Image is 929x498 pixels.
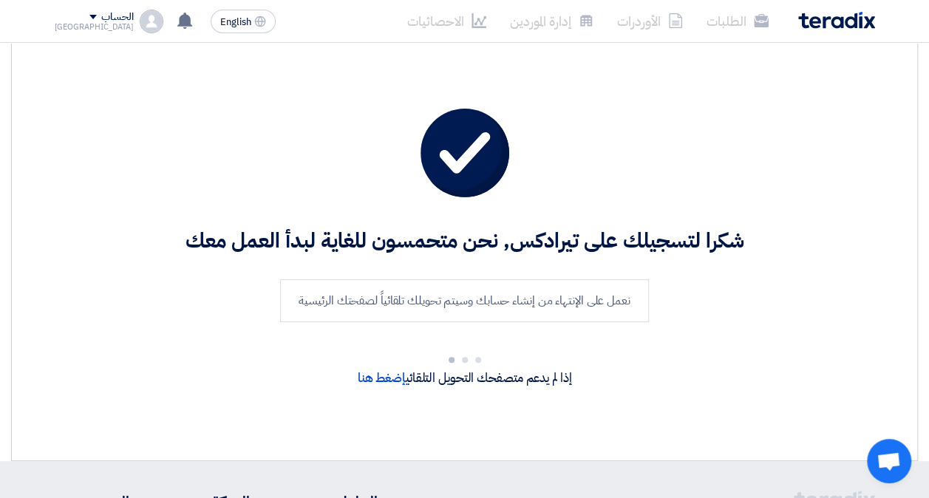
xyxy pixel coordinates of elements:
[867,439,911,483] a: Open chat
[101,11,133,24] div: الحساب
[55,23,134,31] div: [GEOGRAPHIC_DATA]
[798,12,875,29] img: Teradix logo
[280,279,648,322] div: نعمل على الإنتهاء من إنشاء حسابك وسيتم تحويلك تلقائياً لصفحتك الرئيسية
[211,10,276,33] button: English
[220,17,251,27] span: English
[74,369,855,388] p: إذا لم يدعم متصفحك التحويل التلقائي
[74,227,855,256] h2: شكرا لتسجيلك على تيرادكس, نحن متحمسون للغاية لبدأ العمل معك
[421,109,509,197] img: tick.svg
[358,369,406,387] a: إضغط هنا
[140,10,163,33] img: profile_test.png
